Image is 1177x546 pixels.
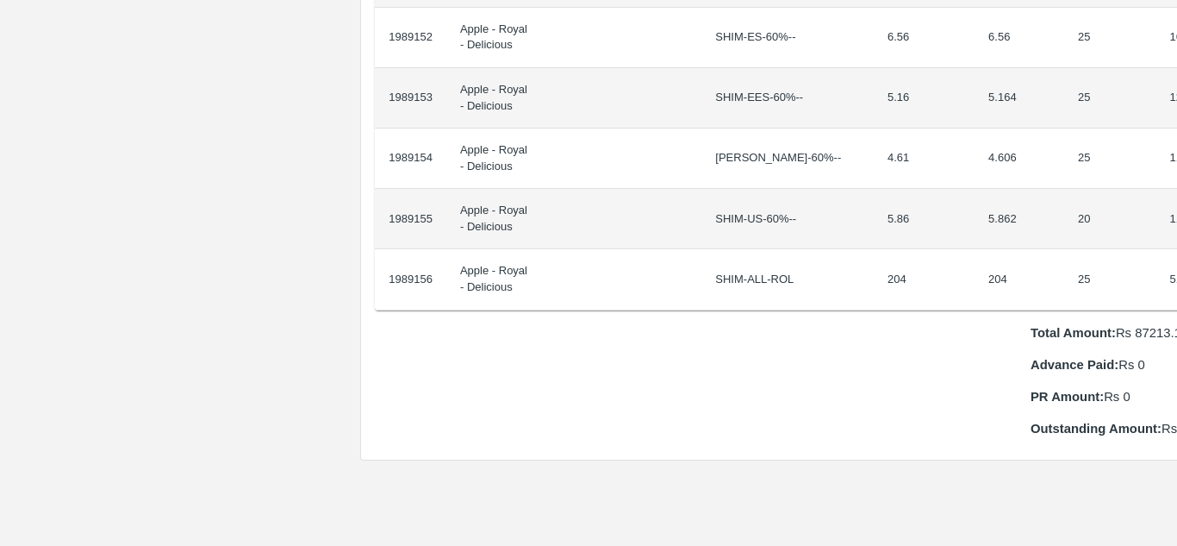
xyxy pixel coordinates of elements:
td: SHIM-EES-60%-- [701,68,874,129]
td: Apple - Royal - Delicious [446,129,545,189]
b: Total Amount: [1031,326,1116,340]
td: 25 [1064,249,1155,310]
td: [PERSON_NAME]-60%-- [701,129,874,189]
td: 1989155 [375,189,446,249]
td: 1989153 [375,68,446,129]
td: 1989154 [375,129,446,189]
td: SHIM-ALL-ROL [701,249,874,310]
td: 25 [1064,8,1155,68]
td: Apple - Royal - Delicious [446,189,545,249]
b: Advance Paid: [1031,358,1118,372]
td: SHIM-ES-60%-- [701,8,874,68]
td: 20 [1064,189,1155,249]
td: 1989156 [375,249,446,310]
td: 5.86 [874,189,975,249]
td: 6.56 [874,8,975,68]
td: 25 [1064,129,1155,189]
td: 5.862 [975,189,1064,249]
td: SHIM-US-60%-- [701,189,874,249]
td: 5.16 [874,68,975,129]
td: 204 [975,249,1064,310]
b: Outstanding Amount: [1031,422,1161,436]
td: Apple - Royal - Delicious [446,68,545,129]
td: 204 [874,249,975,310]
td: 25 [1064,68,1155,129]
td: 1989152 [375,8,446,68]
td: 5.164 [975,68,1064,129]
b: PR Amount: [1031,390,1104,404]
td: 4.61 [874,129,975,189]
td: Apple - Royal - Delicious [446,249,545,310]
td: Apple - Royal - Delicious [446,8,545,68]
td: 4.606 [975,129,1064,189]
td: 6.56 [975,8,1064,68]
